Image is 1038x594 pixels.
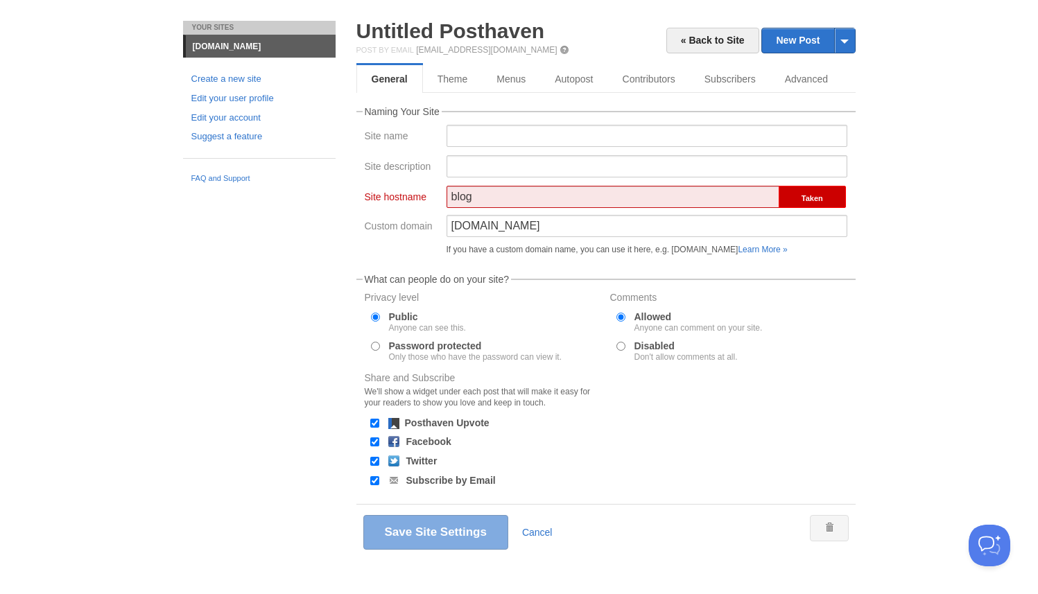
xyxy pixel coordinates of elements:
a: Autopost [540,65,607,93]
div: Anyone can comment on your site. [634,324,763,332]
label: Site name [365,131,438,144]
label: Posthaven Upvote [405,418,490,428]
label: Allowed [634,312,763,332]
a: New Post [762,28,854,53]
a: Untitled Posthaven [356,19,545,42]
label: Public [389,312,466,332]
a: Edit your account [191,111,327,125]
img: facebook.png [388,436,399,447]
label: Subscribe by Email [406,475,496,485]
div: Only those who have the password can view it. [389,353,562,361]
legend: Naming Your Site [363,107,442,116]
button: Save Site Settings [363,515,508,550]
div: Don't allow comments at all. [634,353,738,361]
a: Subscribers [690,65,770,93]
label: Twitter [406,456,438,466]
a: Edit your user profile [191,91,327,106]
a: Cancel [522,527,553,538]
label: Comments [610,292,847,306]
a: [EMAIL_ADDRESS][DOMAIN_NAME] [416,45,557,55]
a: FAQ and Support [191,173,327,185]
label: Privacy level [365,292,602,306]
label: Disabled [634,341,738,361]
div: If you have a custom domain name, you can use it here, e.g. [DOMAIN_NAME] [447,245,847,254]
a: « Back to Site [666,28,759,53]
a: Contributors [608,65,690,93]
label: Site hostname [365,192,438,205]
a: Suggest a feature [191,130,327,144]
label: Site description [365,161,438,175]
img: twitter.png [388,455,399,466]
label: Facebook [406,437,451,446]
a: Theme [423,65,483,93]
li: Your Sites [183,21,336,35]
a: Create a new site [191,72,327,87]
a: Advanced [770,65,842,93]
label: Share and Subscribe [365,373,602,412]
a: General [356,65,423,93]
a: [DOMAIN_NAME] [186,35,336,58]
label: Password protected [389,341,562,361]
legend: What can people do on your site? [363,274,512,284]
label: Custom domain [365,221,438,234]
a: Menus [482,65,540,93]
a: Learn More » [738,245,787,254]
span: Taken [779,186,845,208]
div: We'll show a widget under each post that will make it easy for your readers to show you love and ... [365,386,602,408]
span: Post by Email [356,46,414,54]
div: Anyone can see this. [389,324,466,332]
iframe: Help Scout Beacon - Open [969,525,1010,566]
